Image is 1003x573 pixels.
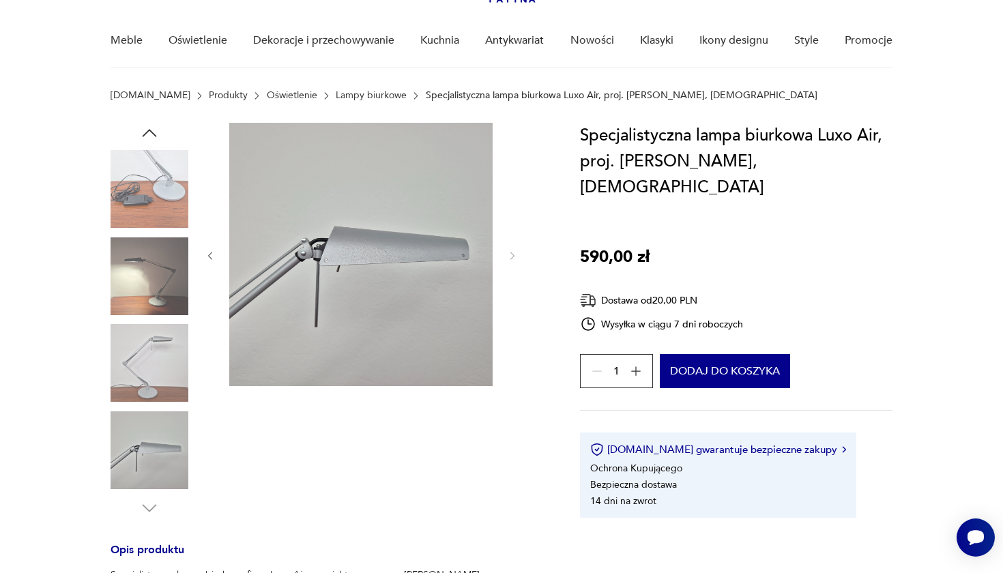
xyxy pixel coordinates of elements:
[267,90,317,101] a: Oświetlenie
[111,411,188,489] img: Zdjęcie produktu Specjalistyczna lampa biurkowa Luxo Air, proj. Jukka Setala, Norwegia
[111,324,188,402] img: Zdjęcie produktu Specjalistyczna lampa biurkowa Luxo Air, proj. Jukka Setala, Norwegia
[842,446,846,453] img: Ikona strzałki w prawo
[209,90,248,101] a: Produkty
[590,462,682,475] li: Ochrona Kupującego
[590,478,677,491] li: Bezpieczna dostawa
[580,316,744,332] div: Wysyłka w ciągu 7 dni roboczych
[570,14,614,67] a: Nowości
[794,14,819,67] a: Style
[111,90,190,101] a: [DOMAIN_NAME]
[169,14,227,67] a: Oświetlenie
[253,14,394,67] a: Dekoracje i przechowywanie
[590,443,604,456] img: Ikona certyfikatu
[580,292,596,309] img: Ikona dostawy
[580,244,650,270] p: 590,00 zł
[613,367,620,376] span: 1
[590,495,656,508] li: 14 dni na zwrot
[111,237,188,315] img: Zdjęcie produktu Specjalistyczna lampa biurkowa Luxo Air, proj. Jukka Setala, Norwegia
[590,443,846,456] button: [DOMAIN_NAME] gwarantuje bezpieczne zakupy
[426,90,817,101] p: Specjalistyczna lampa biurkowa Luxo Air, proj. [PERSON_NAME], [DEMOGRAPHIC_DATA]
[111,14,143,67] a: Meble
[660,354,790,388] button: Dodaj do koszyka
[580,123,893,201] h1: Specjalistyczna lampa biurkowa Luxo Air, proj. [PERSON_NAME], [DEMOGRAPHIC_DATA]
[420,14,459,67] a: Kuchnia
[580,292,744,309] div: Dostawa od 20,00 PLN
[640,14,673,67] a: Klasyki
[111,546,547,568] h3: Opis produktu
[699,14,768,67] a: Ikony designu
[845,14,892,67] a: Promocje
[957,518,995,557] iframe: Smartsupp widget button
[485,14,544,67] a: Antykwariat
[336,90,407,101] a: Lampy biurkowe
[111,150,188,228] img: Zdjęcie produktu Specjalistyczna lampa biurkowa Luxo Air, proj. Jukka Setala, Norwegia
[229,123,493,386] img: Zdjęcie produktu Specjalistyczna lampa biurkowa Luxo Air, proj. Jukka Setala, Norwegia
